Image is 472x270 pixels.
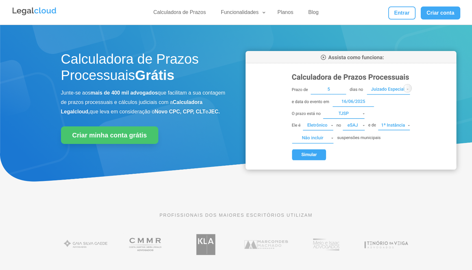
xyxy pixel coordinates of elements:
[155,109,206,114] b: Novo CPC, CPP, CLT
[135,68,174,83] strong: Grátis
[91,90,158,96] b: mais de 400 mil advogados
[246,51,456,170] img: Calculadora de Prazos Processuais da Legalcloud
[361,231,411,258] img: Tenório da Veiga Advogados
[246,165,456,171] a: Calculadora de Prazos Processuais da Legalcloud
[304,9,322,19] a: Blog
[61,99,203,114] b: Calculadora Legalcloud,
[208,109,220,114] b: JEC.
[121,231,171,258] img: Costa Martins Meira Rinaldi Advogados
[241,231,291,258] img: Marcondes Machado Advogados utilizam a Legalcloud
[61,126,158,144] a: Criar minha conta grátis
[61,231,111,258] img: Gaia Silva Gaede Advogados Associados
[301,231,351,258] img: Profissionais do escritório Melo e Isaac Advogados utilizam a Legalcloud
[273,9,297,19] a: Planos
[61,212,411,219] p: PROFISSIONAIS DOS MAIORES ESCRITÓRIOS UTILIZAM
[421,6,460,19] a: Criar conta
[12,6,57,16] img: Legalcloud Logo
[181,231,231,258] img: Koury Lopes Advogados
[388,6,416,19] a: Entrar
[150,9,210,19] a: Calculadora de Prazos
[61,88,226,116] p: Junte-se aos que facilitam a sua contagem de prazos processuais e cálculos judiciais com a que le...
[217,9,267,19] a: Funcionalidades
[61,51,226,87] h1: Calculadora de Prazos Processuais
[12,12,57,17] a: Logo da Legalcloud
